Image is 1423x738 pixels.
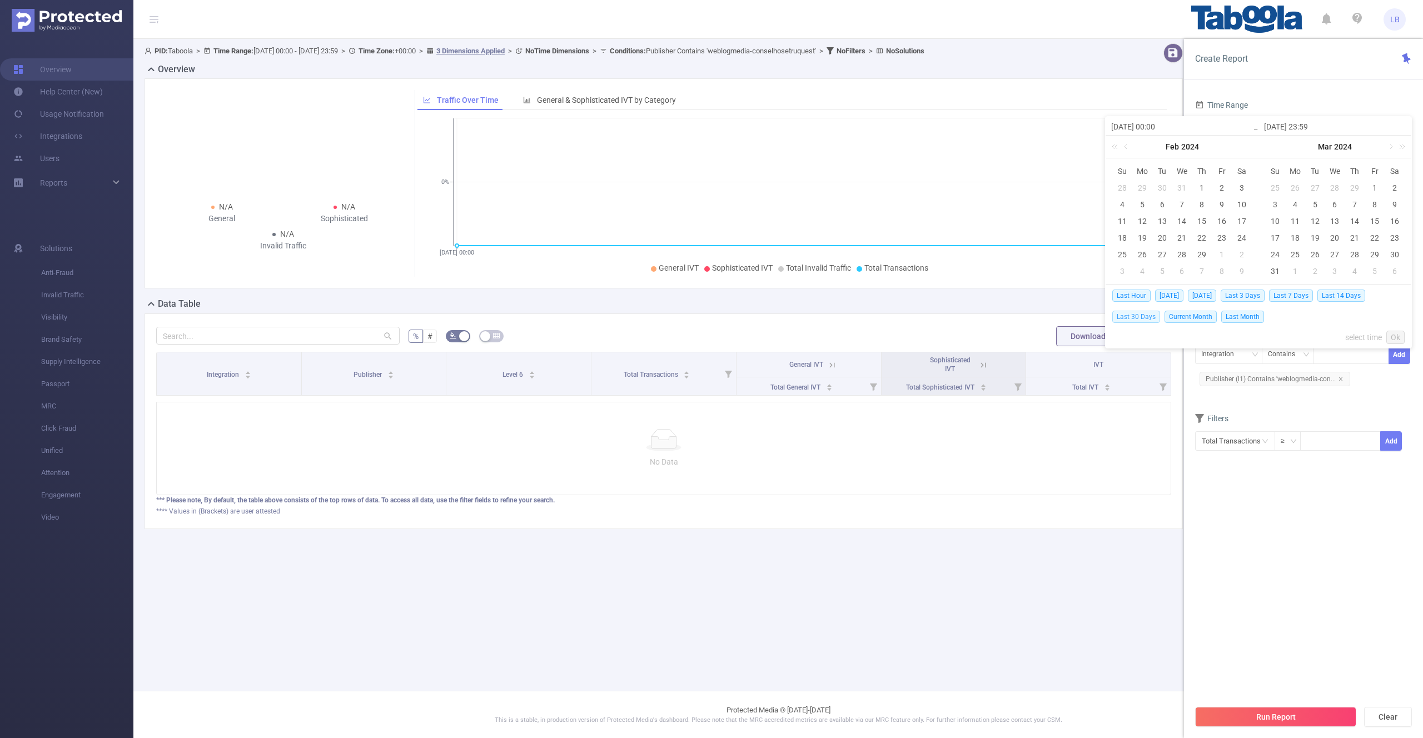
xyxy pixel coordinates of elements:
[41,462,133,484] span: Attention
[193,47,203,55] span: >
[1265,263,1285,280] td: March 31, 2024
[1364,707,1412,727] button: Clear
[1325,230,1345,246] td: March 20, 2024
[283,213,406,225] div: Sophisticated
[1325,196,1345,213] td: March 6, 2024
[1172,263,1192,280] td: March 6, 2024
[1132,166,1152,176] span: Mo
[816,47,827,55] span: >
[13,125,82,147] a: Integrations
[1112,163,1132,179] th: Sun
[1212,263,1232,280] td: March 8, 2024
[1172,196,1192,213] td: February 7, 2024
[41,262,133,284] span: Anti-Fraud
[1345,230,1365,246] td: March 21, 2024
[1195,231,1208,245] div: 22
[1368,248,1381,261] div: 29
[1192,196,1212,213] td: February 8, 2024
[1345,196,1365,213] td: March 7, 2024
[40,178,67,187] span: Reports
[1388,181,1401,195] div: 2
[213,47,253,55] b: Time Range:
[1385,179,1405,196] td: March 2, 2024
[1232,213,1252,230] td: February 17, 2024
[720,352,736,395] i: Filter menu
[1345,246,1365,263] td: March 28, 2024
[1232,179,1252,196] td: February 3, 2024
[413,332,419,341] span: %
[1112,179,1132,196] td: January 28, 2024
[1056,326,1136,346] button: Download PDF
[1345,263,1365,280] td: April 4, 2024
[1325,213,1345,230] td: March 13, 2024
[1328,181,1341,195] div: 28
[1175,181,1188,195] div: 31
[1305,166,1325,176] span: Tu
[158,297,201,311] h2: Data Table
[1345,163,1365,179] th: Thu
[1156,215,1169,228] div: 13
[1368,181,1381,195] div: 1
[1368,215,1381,228] div: 15
[1268,215,1282,228] div: 10
[1269,290,1313,302] span: Last 7 Days
[1232,166,1252,176] span: Sa
[41,395,133,417] span: MRC
[1345,166,1365,176] span: Th
[1212,196,1232,213] td: February 9, 2024
[1385,230,1405,246] td: March 23, 2024
[1348,231,1361,245] div: 21
[1212,246,1232,263] td: March 1, 2024
[1232,196,1252,213] td: February 10, 2024
[1235,181,1248,195] div: 3
[1365,246,1385,263] td: March 29, 2024
[41,417,133,440] span: Click Fraud
[1192,230,1212,246] td: February 22, 2024
[1215,265,1228,278] div: 8
[1385,196,1405,213] td: March 9, 2024
[1180,136,1200,158] a: 2024
[338,47,349,55] span: >
[1172,213,1192,230] td: February 14, 2024
[440,249,474,256] tspan: [DATE] 00:00
[1156,198,1169,211] div: 6
[1116,248,1129,261] div: 25
[1136,248,1149,261] div: 26
[40,172,67,194] a: Reports
[1188,290,1216,302] span: [DATE]
[158,63,195,76] h2: Overview
[1389,345,1410,364] button: Add
[1215,181,1228,195] div: 2
[145,47,924,55] span: Taboola [DATE] 00:00 - [DATE] 23:59 +00:00
[41,506,133,528] span: Video
[1265,213,1285,230] td: March 10, 2024
[1112,230,1132,246] td: February 18, 2024
[416,47,426,55] span: >
[1328,215,1341,228] div: 13
[1252,351,1258,359] i: icon: down
[1116,265,1129,278] div: 3
[1136,265,1149,278] div: 4
[1345,327,1382,348] a: select time
[886,47,924,55] b: No Solutions
[1192,166,1212,176] span: Th
[13,103,104,125] a: Usage Notification
[1175,215,1188,228] div: 14
[280,230,294,238] span: N/A
[1132,163,1152,179] th: Mon
[1305,179,1325,196] td: February 27, 2024
[1385,163,1405,179] th: Sat
[1093,361,1103,368] span: IVT
[786,263,851,272] span: Total Invalid Traffic
[1288,215,1302,228] div: 11
[1112,263,1132,280] td: March 3, 2024
[1165,136,1180,158] a: Feb
[610,47,646,55] b: Conditions :
[1328,265,1341,278] div: 3
[1156,265,1169,278] div: 5
[1156,248,1169,261] div: 27
[1268,231,1282,245] div: 17
[1265,163,1285,179] th: Sun
[1195,53,1248,64] span: Create Report
[1385,166,1405,176] span: Sa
